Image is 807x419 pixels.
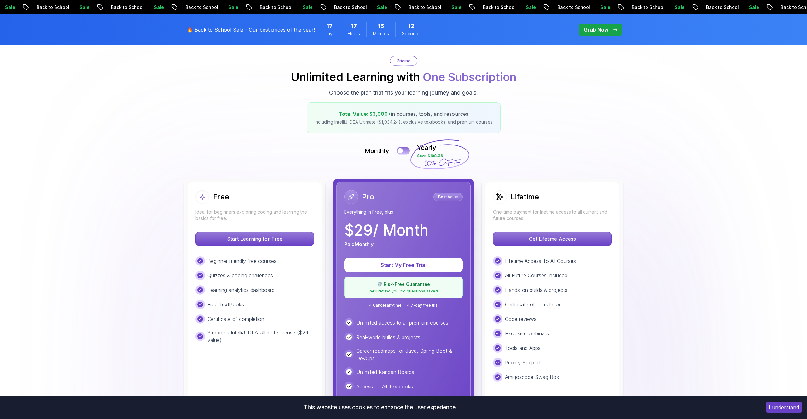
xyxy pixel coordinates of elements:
p: Back to School [328,4,371,10]
p: Sale [148,4,168,10]
a: Get Lifetime Access [493,236,612,242]
p: Code reviews [505,315,537,323]
p: Pricing [397,58,411,64]
p: Certificate of completion [505,301,562,308]
span: One Subscription [423,70,516,84]
p: One-time payment for lifetime access to all current and future courses. [493,209,612,221]
p: Quizzes & coding challenges [207,272,273,279]
p: Back to School [254,4,297,10]
p: Unlimited Kanban Boards [356,368,414,376]
p: Best Value [434,194,462,200]
p: Back to School [180,4,223,10]
p: Lifetime Access To All Courses [505,257,576,265]
p: Priority Support [505,359,541,366]
p: Start My Free Trial [352,261,455,269]
p: Back to School [403,4,446,10]
p: Sale [74,4,94,10]
span: Total Value: $3,000+ [339,111,391,117]
a: Start Learning for Free [195,236,314,242]
p: Learning analytics dashboard [207,286,275,294]
button: Accept cookies [766,402,802,413]
p: All Future Courses Included [505,272,567,279]
p: Sale [371,4,392,10]
p: Unlimited access to all premium courses [356,319,448,327]
p: Back to School [31,4,74,10]
p: Back to School [552,4,595,10]
p: Including IntelliJ IDEA Ultimate ($1,034.24), exclusive textbooks, and premium courses [315,119,493,125]
span: 15 Minutes [378,22,384,31]
span: ✓ 7-day free trial [407,303,438,308]
p: Sale [297,4,317,10]
p: Sale [223,4,243,10]
span: 12 Seconds [408,22,414,31]
span: Seconds [402,31,421,37]
p: Real-world builds & projects [356,333,420,341]
span: ✓ Cancel anytime [369,303,402,308]
h2: Lifetime [511,192,539,202]
p: Sale [743,4,763,10]
p: Paid Monthly [344,240,374,248]
div: This website uses cookies to enhance the user experience. [5,400,756,414]
p: Access To All Textbooks [356,383,413,390]
button: Get Lifetime Access [493,232,612,246]
p: Back to School [105,4,148,10]
p: Get Lifetime Access [493,232,611,246]
span: 17 Days [327,22,333,31]
p: 🛡️ Risk-Free Guarantee [348,281,459,287]
p: Monthly [364,146,389,155]
p: Tools and Apps [505,344,541,352]
p: $ 29 / Month [344,223,428,238]
span: Minutes [373,31,389,37]
p: Back to School [700,4,743,10]
button: Start Learning for Free [195,232,314,246]
p: Back to School [477,4,520,10]
p: Back to School [626,4,669,10]
p: Sale [520,4,540,10]
span: Hours [348,31,360,37]
p: Sale [446,4,466,10]
p: Career roadmaps for Java, Spring Boot & DevOps [356,347,463,362]
p: Sale [669,4,689,10]
button: Start My Free Trial [344,258,463,272]
p: Certificate of completion [207,315,264,323]
p: Grab Now [584,26,608,33]
p: Exclusive webinars [505,330,549,337]
p: We'll refund you. No questions asked. [348,289,459,294]
p: Hands-on builds & projects [505,286,567,294]
p: 🔥 Back to School Sale - Our best prices of the year! [187,26,315,33]
p: 3 months IntelliJ IDEA Ultimate license ($249 value) [207,329,314,344]
span: 17 Hours [351,22,357,31]
p: Ideal for beginners exploring coding and learning the basics for free. [195,209,314,221]
p: Everything in Free, plus [344,209,463,215]
h2: Pro [362,192,374,202]
p: Amigoscode Swag Box [505,373,559,381]
p: Free TextBooks [207,301,244,308]
p: Start Learning for Free [196,232,314,246]
p: in courses, tools, and resources [315,110,493,118]
p: Choose the plan that fits your learning journey and goals. [329,88,478,97]
h2: Unlimited Learning with [291,71,516,83]
p: Sale [595,4,615,10]
p: Beginner friendly free courses [207,257,276,265]
h2: Free [213,192,229,202]
span: Days [324,31,335,37]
